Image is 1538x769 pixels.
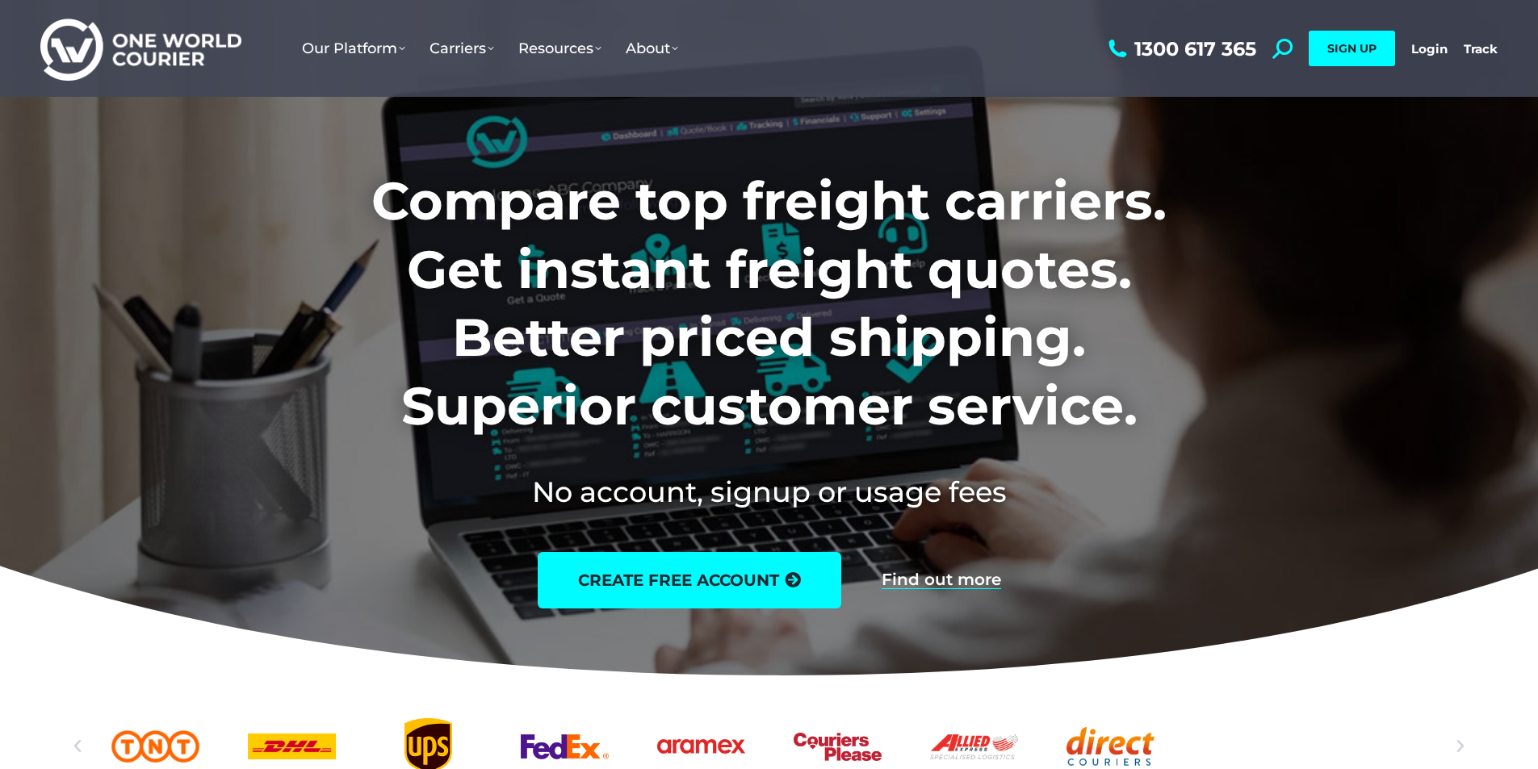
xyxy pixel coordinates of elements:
a: Login [1411,41,1448,56]
span: SIGN UP [1327,41,1377,56]
a: 1300 617 365 [1104,39,1256,59]
h2: No account, signup or usage fees [265,472,1273,512]
h1: Compare top freight carriers. Get instant freight quotes. Better priced shipping. Superior custom... [265,167,1273,440]
span: Resources [518,40,601,57]
a: Find out more [882,571,1001,589]
span: About [626,40,678,57]
a: create free account [538,552,841,608]
span: Carriers [430,40,494,57]
a: SIGN UP [1309,31,1395,66]
a: Carriers [417,23,506,73]
a: Resources [506,23,614,73]
span: Our Platform [302,40,405,57]
img: One World Courier [40,16,241,81]
a: About [614,23,690,73]
a: Track [1464,41,1498,56]
a: Our Platform [290,23,417,73]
